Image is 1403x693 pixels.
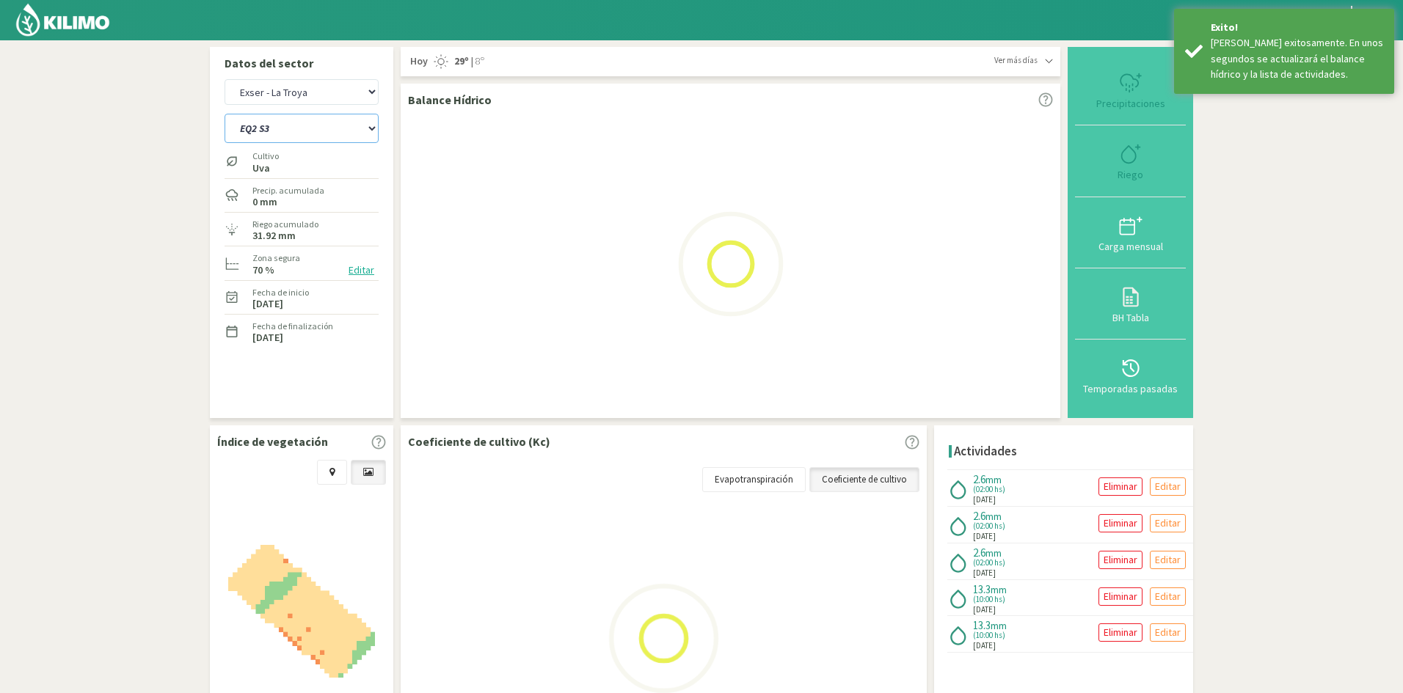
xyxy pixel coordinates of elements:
label: [DATE] [252,299,283,309]
span: 13.3 [973,618,991,632]
span: mm [991,619,1007,632]
div: Riego guardado exitosamente. En unos segundos se actualizará el balance hídrico y la lista de act... [1211,35,1383,82]
span: mm [985,546,1002,560]
button: Eliminar [1098,551,1143,569]
p: Eliminar [1104,624,1137,641]
button: Editar [1150,623,1186,642]
span: | [471,54,473,69]
button: Carga mensual [1075,197,1186,268]
span: (02:00 hs) [973,522,1005,530]
button: Editar [1150,551,1186,569]
button: Editar [1150,587,1186,606]
div: BH Tabla [1079,312,1181,323]
label: Fecha de finalización [252,320,333,333]
p: Balance Hídrico [408,91,492,109]
img: 96611763-80f8-41d8-a85f-46595e235b2e_-_sentinel_-_2025-10-06.png [228,545,375,678]
label: Fecha de inicio [252,286,309,299]
button: Temporadas pasadas [1075,340,1186,411]
label: Cultivo [252,150,279,163]
button: Eliminar [1098,477,1143,496]
label: Riego acumulado [252,218,318,231]
span: (10:00 hs) [973,631,1009,639]
button: Editar [344,262,379,279]
span: [DATE] [973,639,996,652]
button: Eliminar [1098,514,1143,532]
span: (02:00 hs) [973,559,1005,567]
div: Precipitaciones [1079,98,1181,109]
span: mm [985,510,1002,523]
span: [DATE] [973,604,996,616]
button: Riego [1075,125,1186,197]
span: [DATE] [973,494,996,506]
p: Editar [1155,478,1181,495]
span: (10:00 hs) [973,595,1009,604]
span: 2.6 [973,472,985,486]
p: Eliminar [1104,478,1137,495]
p: Eliminar [1104,588,1137,605]
span: [DATE] [973,567,996,579]
a: Evapotranspiración [702,467,806,492]
div: Temporadas pasadas [1079,384,1181,394]
span: 8º [473,54,484,69]
div: Carga mensual [1079,241,1181,252]
p: Índice de vegetación [217,433,328,450]
span: 2.6 [973,546,985,560]
span: 13.3 [973,582,991,596]
label: 0 mm [252,197,277,207]
span: mm [991,583,1007,596]
label: Precip. acumulada [252,184,324,197]
label: 70 % [252,265,274,275]
button: BH Tabla [1075,268,1186,340]
span: [DATE] [973,530,996,543]
h4: Actividades [954,444,1017,458]
a: Coeficiente de cultivo [809,467,919,492]
p: Datos del sector [225,54,379,72]
button: Editar [1150,477,1186,496]
label: 31.92 mm [252,231,296,241]
div: Exito! [1211,20,1383,35]
p: Coeficiente de cultivo (Kc) [408,433,550,450]
img: Loading... [657,191,804,337]
div: Riego [1079,169,1181,180]
span: 2.6 [973,509,985,523]
span: (02:00 hs) [973,485,1005,494]
p: Editar [1155,551,1181,568]
label: Zona segura [252,252,300,265]
label: Uva [252,164,279,173]
p: Editar [1155,588,1181,605]
p: Eliminar [1104,551,1137,568]
p: Editar [1155,624,1181,641]
button: Eliminar [1098,587,1143,606]
button: Eliminar [1098,623,1143,642]
span: Hoy [408,54,428,69]
strong: 29º [454,54,469,67]
p: Eliminar [1104,515,1137,532]
button: Precipitaciones [1075,54,1186,125]
img: Kilimo [15,2,111,37]
button: Editar [1150,514,1186,532]
p: Editar [1155,515,1181,532]
span: Ver más días [994,54,1038,67]
label: [DATE] [252,333,283,342]
span: mm [985,473,1002,486]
